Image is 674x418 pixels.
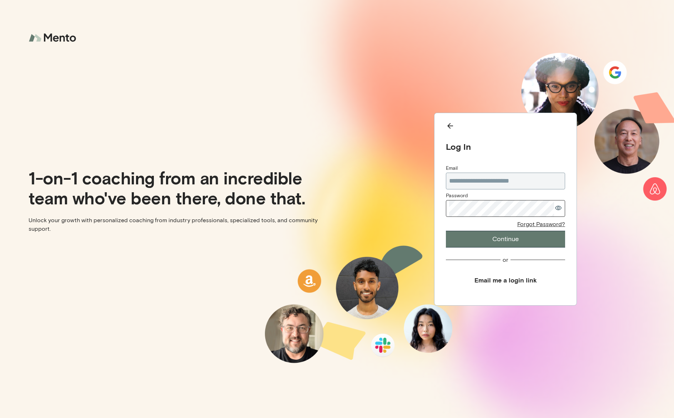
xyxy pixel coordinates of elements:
button: Back [446,122,565,133]
div: Log In [446,141,565,152]
div: Password [446,192,565,199]
div: Email [446,165,565,172]
div: or [503,256,508,264]
p: Unlock your growth with personalized coaching from industry professionals, specialized tools, and... [29,216,331,233]
div: Forgot Password? [517,220,565,228]
button: Email me a login link [446,272,565,288]
p: 1-on-1 coaching from an incredible team who've been there, done that. [29,168,331,208]
button: Continue [446,231,565,248]
img: logo [29,29,79,47]
input: Password [449,200,554,216]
